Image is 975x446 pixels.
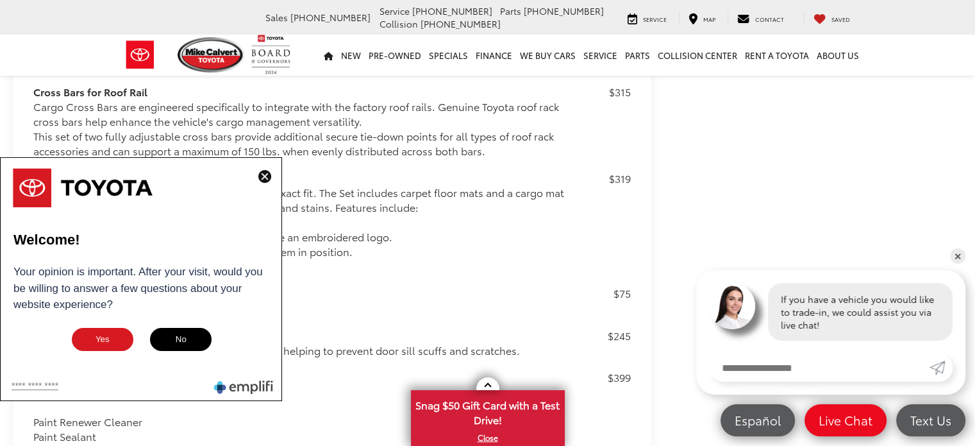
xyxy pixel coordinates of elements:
a: Service [579,35,621,76]
p: $315 [609,85,631,99]
span: Collision [379,17,418,30]
input: Enter your message [709,354,929,382]
p: $245 [608,329,631,343]
span: Parts [500,4,521,17]
p: $399 [608,370,631,385]
span: Español [728,412,787,428]
img: Agent profile photo [709,283,755,329]
a: Contact [728,12,794,24]
a: Submit [929,354,953,382]
a: Live Chat [804,404,887,436]
a: WE BUY CARS [516,35,579,76]
span: Contact [755,15,784,23]
a: Parts [621,35,654,76]
h3: Door Sill Protectors [33,329,567,343]
a: Text Us [896,404,965,436]
span: [PHONE_NUMBER] [290,11,371,24]
a: Finance [472,35,516,76]
a: About Us [813,35,863,76]
div: Premium Carpet Mat Set is custom-tailored for an exact fit. The Set includes carpet floor mats an... [33,185,567,273]
span: Snag $50 Gift Card with a Test Drive! [412,391,563,431]
span: [PHONE_NUMBER] [412,4,492,17]
a: Español [721,404,795,436]
a: New [337,35,365,76]
img: Toyota [116,34,164,76]
h3: Premium Carpet Mat Set [33,171,567,186]
span: Service [379,4,410,17]
a: Rent a Toyota [741,35,813,76]
a: Home [320,35,337,76]
span: Sales [265,11,288,24]
a: My Saved Vehicles [804,12,860,24]
img: Mike Calvert Toyota [178,37,246,73]
span: Live Chat [812,412,879,428]
span: Saved [831,15,850,23]
a: Collision Center [654,35,741,76]
a: Specials [425,35,472,76]
a: Map [679,12,725,24]
a: Pre-Owned [365,35,425,76]
h3: Cross Bars for Roof Rail [33,85,567,99]
span: [PHONE_NUMBER] [524,4,604,17]
p: $75 [613,286,631,301]
a: Service [618,12,676,24]
p: $319 [609,171,631,186]
span: Map [703,15,715,23]
div: Door Sill Protectors provide style and protection by helping to prevent door sill scuffs and scra... [33,343,567,358]
span: [PHONE_NUMBER] [421,17,501,30]
h3: Vehicle Protection Package [33,370,567,385]
span: Service [643,15,667,23]
span: Text Us [904,412,958,428]
div: Cargo Cross Bars are engineered specifically to integrate with the factory roof rails. Genuine To... [33,99,567,158]
h3: Connectivity Kit [33,286,567,301]
div: If you have a vehicle you would like to trade-in, we could assist you via live chat! [768,283,953,341]
div: Connectivity Kit includes 4 main components. [33,301,567,316]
